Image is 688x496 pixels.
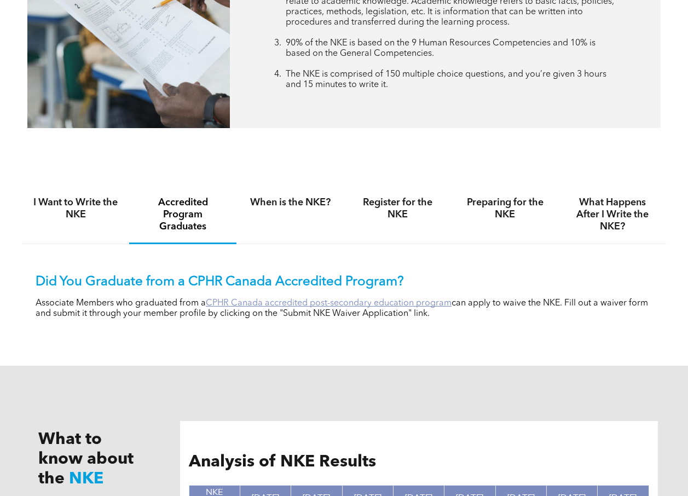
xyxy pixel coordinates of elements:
span: NKE [69,471,103,487]
a: CPHR Canada accredited post-secondary education program [206,299,452,308]
h4: I Want to Write the NKE [32,197,119,221]
span: 90% of the NKE is based on the 9 Human Resources Competencies and 10% is based on the General Com... [286,39,596,58]
h4: What Happens After I Write the NKE? [569,197,656,233]
span: Analysis of NKE Results [189,454,376,470]
h4: Accredited Program Graduates [139,197,227,233]
h4: Register for the NKE [354,197,442,221]
p: Did You Graduate from a CPHR Canada Accredited Program? [36,274,652,290]
span: What to know about the [38,431,134,487]
p: Associate Members who graduated from a can apply to waive the NKE. Fill out a waiver form and sub... [36,298,652,319]
span: The NKE is comprised of 150 multiple choice questions, and you’re given 3 hours and 15 minutes to... [286,70,606,89]
h4: When is the NKE? [246,197,334,209]
h4: Preparing for the NKE [461,197,549,221]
